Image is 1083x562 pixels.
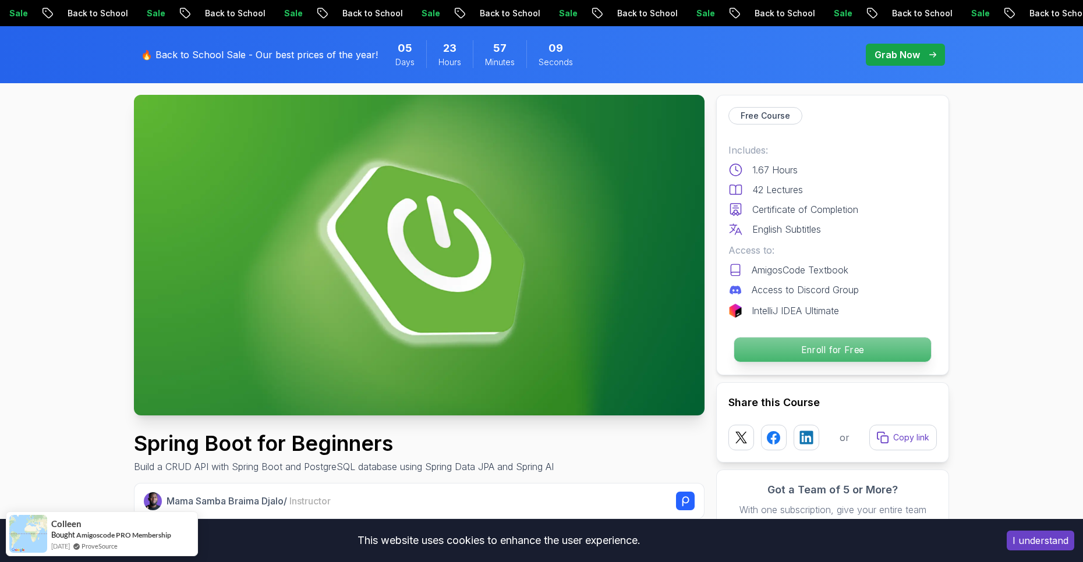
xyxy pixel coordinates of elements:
[395,56,415,68] span: Days
[875,48,920,62] p: Grab Now
[134,432,554,455] h1: Spring Boot for Beginners
[167,494,331,508] p: Mama Samba Braima Djalo /
[752,263,848,277] p: AmigosCode Textbook
[485,56,515,68] span: Minutes
[76,531,171,539] a: Amigoscode PRO Membership
[144,8,181,19] p: Sale
[614,8,693,19] p: Back to School
[741,110,790,122] p: Free Course
[752,163,798,177] p: 1.67 Hours
[893,432,929,443] p: Copy link
[9,528,989,553] div: This website uses cookies to enhance the user experience.
[556,8,593,19] p: Sale
[734,337,931,362] p: Enroll for Free
[438,56,461,68] span: Hours
[831,8,868,19] p: Sale
[144,492,162,510] img: Nelson Djalo
[752,222,821,236] p: English Subtitles
[968,8,1006,19] p: Sale
[339,8,419,19] p: Back to School
[9,515,47,553] img: provesource social proof notification image
[477,8,556,19] p: Back to School
[398,40,412,56] span: 5 Days
[289,495,331,507] span: Instructor
[1007,531,1074,550] button: Accept cookies
[752,183,803,197] p: 42 Lectures
[202,8,281,19] p: Back to School
[65,8,144,19] p: Back to School
[728,243,937,257] p: Access to:
[134,460,554,474] p: Build a CRUD API with Spring Boot and PostgreSQL database using Spring Data JPA and Spring AI
[51,530,75,539] span: Bought
[728,143,937,157] p: Includes:
[752,283,859,297] p: Access to Discord Group
[889,8,968,19] p: Back to School
[134,95,705,415] img: spring-boot-for-beginners_thumbnail
[752,202,858,216] p: Certificate of Completion
[419,8,456,19] p: Sale
[539,56,573,68] span: Seconds
[493,40,507,56] span: 57 Minutes
[82,541,118,551] a: ProveSource
[728,394,937,411] h2: Share this Course
[693,8,731,19] p: Sale
[752,8,831,19] p: Back to School
[443,40,456,56] span: 23 Hours
[869,425,937,450] button: Copy link
[734,337,932,362] button: Enroll for Free
[728,482,937,498] h3: Got a Team of 5 or More?
[51,519,82,529] span: Colleen
[728,304,742,318] img: jetbrains logo
[6,8,44,19] p: Sale
[752,304,839,318] p: IntelliJ IDEA Ultimate
[840,431,850,444] p: or
[141,48,378,62] p: 🔥 Back to School Sale - Our best prices of the year!
[51,541,70,551] span: [DATE]
[548,40,563,56] span: 9 Seconds
[728,503,937,531] p: With one subscription, give your entire team access to all courses and features.
[281,8,318,19] p: Sale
